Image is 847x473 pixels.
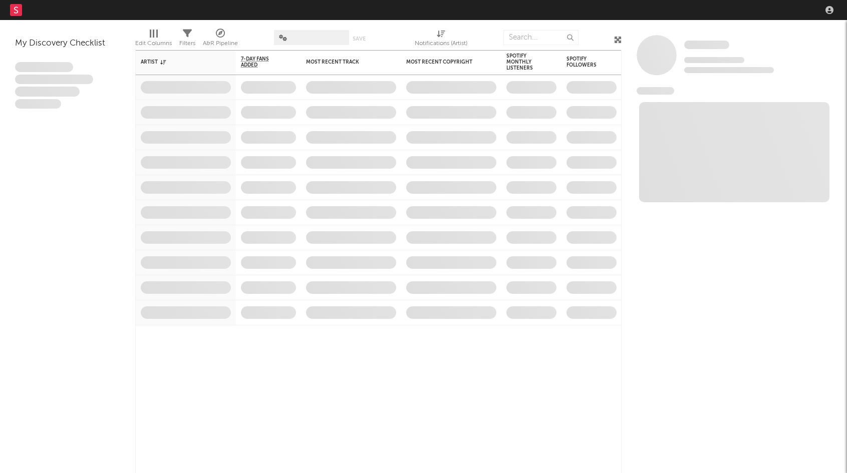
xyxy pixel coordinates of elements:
[306,59,381,65] div: Most Recent Track
[353,36,366,42] button: Save
[135,38,172,50] div: Edit Columns
[567,56,602,68] div: Spotify Followers
[637,87,674,95] span: News Feed
[15,87,80,97] span: Praesent ac interdum
[684,57,744,63] span: Tracking Since: [DATE]
[179,25,195,54] div: Filters
[15,99,61,109] span: Aliquam viverra
[503,30,579,45] input: Search...
[684,41,729,49] span: Some Artist
[241,56,281,68] span: 7-Day Fans Added
[135,25,172,54] div: Edit Columns
[15,62,73,72] span: Lorem ipsum dolor
[684,40,729,50] a: Some Artist
[141,59,216,65] div: Artist
[203,38,238,50] div: A&R Pipeline
[15,38,120,50] div: My Discovery Checklist
[203,25,238,54] div: A&R Pipeline
[179,38,195,50] div: Filters
[15,75,93,85] span: Integer aliquet in purus et
[506,53,541,71] div: Spotify Monthly Listeners
[684,67,774,73] span: 0 fans last week
[415,38,467,50] div: Notifications (Artist)
[406,59,481,65] div: Most Recent Copyright
[415,25,467,54] div: Notifications (Artist)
